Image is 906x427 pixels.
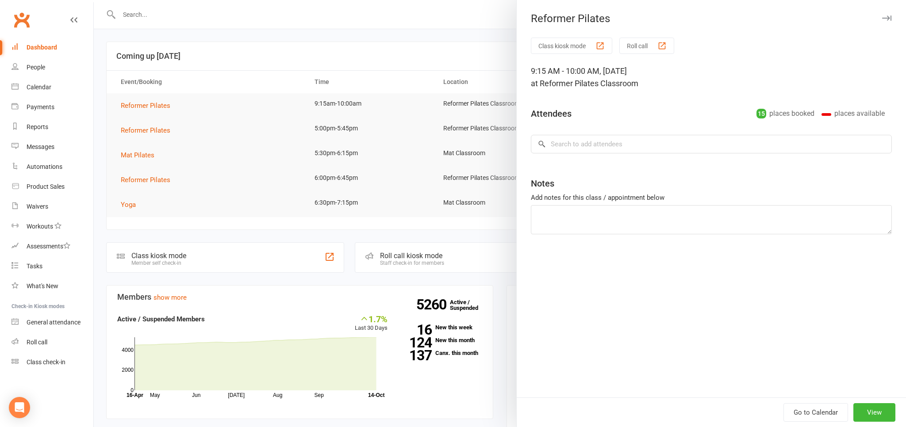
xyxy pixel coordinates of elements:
[853,403,895,422] button: View
[11,9,33,31] a: Clubworx
[531,192,892,203] div: Add notes for this class / appointment below
[531,177,554,190] div: Notes
[9,397,30,418] div: Open Intercom Messenger
[531,79,638,88] span: at Reformer Pilates Classroom
[531,135,892,153] input: Search to add attendees
[531,107,572,120] div: Attendees
[12,177,93,197] a: Product Sales
[12,276,93,296] a: What's New
[783,403,848,422] a: Go to Calendar
[27,143,54,150] div: Messages
[27,44,57,51] div: Dashboard
[12,217,93,236] a: Workouts
[27,263,42,270] div: Tasks
[12,97,93,117] a: Payments
[12,256,93,276] a: Tasks
[27,103,54,111] div: Payments
[756,109,766,118] div: 15
[27,282,58,290] div: What's New
[27,183,65,190] div: Product Sales
[12,352,93,372] a: Class kiosk mode
[12,197,93,217] a: Waivers
[27,64,45,71] div: People
[531,38,612,54] button: Class kiosk mode
[12,313,93,332] a: General attendance kiosk mode
[27,358,65,366] div: Class check-in
[12,137,93,157] a: Messages
[822,107,885,120] div: places available
[27,243,70,250] div: Assessments
[12,38,93,57] a: Dashboard
[619,38,674,54] button: Roll call
[12,117,93,137] a: Reports
[12,57,93,77] a: People
[12,157,93,177] a: Automations
[12,236,93,256] a: Assessments
[12,332,93,352] a: Roll call
[517,12,906,25] div: Reformer Pilates
[27,84,51,91] div: Calendar
[27,319,81,326] div: General attendance
[27,339,47,346] div: Roll call
[27,123,48,130] div: Reports
[27,223,53,230] div: Workouts
[531,65,892,90] div: 9:15 AM - 10:00 AM, [DATE]
[756,107,814,120] div: places booked
[27,203,48,210] div: Waivers
[27,163,62,170] div: Automations
[12,77,93,97] a: Calendar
